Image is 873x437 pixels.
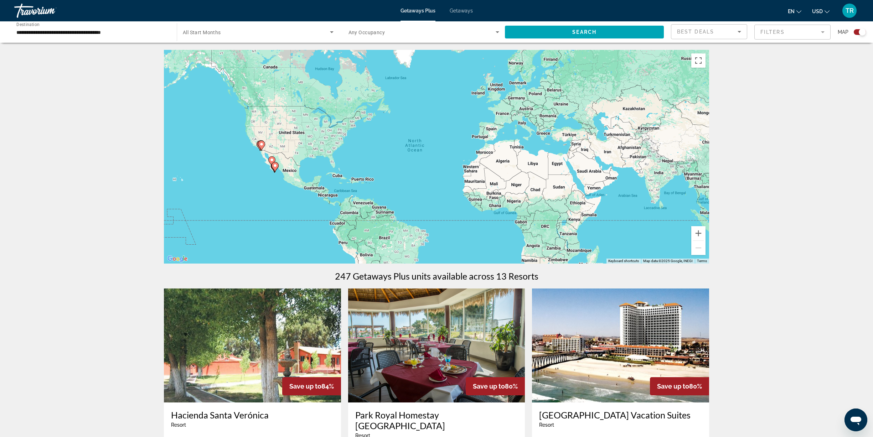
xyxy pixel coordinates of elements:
span: USD [812,9,823,14]
button: Zoom out [691,241,706,255]
a: Hacienda Santa Verónica [171,410,334,420]
span: Map data ©2025 Google, INEGI [643,259,693,263]
button: Search [505,26,664,38]
span: Best Deals [677,29,714,35]
span: Map [838,27,848,37]
button: Keyboard shortcuts [608,259,639,264]
div: 80% [466,377,525,395]
img: 7692O01X.jpg [348,288,525,402]
span: Resort [171,422,186,428]
span: en [788,9,795,14]
span: Destination [16,22,40,27]
a: Travorium [14,1,86,20]
span: TR [846,7,854,14]
button: Change currency [812,6,830,16]
a: Terms (opens in new tab) [697,259,707,263]
a: Open this area in Google Maps (opens a new window) [166,254,189,264]
span: Search [572,29,596,35]
span: All Start Months [183,30,221,35]
span: Any Occupancy [348,30,385,35]
button: Zoom in [691,226,706,240]
a: Getaways [450,8,473,14]
button: Filter [754,24,831,40]
span: Resort [539,422,554,428]
div: 80% [650,377,709,395]
img: 5405E01L.jpg [164,288,341,402]
h1: 247 Getaways Plus units available across 13 Resorts [335,271,538,281]
button: Toggle fullscreen view [691,53,706,68]
img: 0737E01L.jpg [532,288,709,402]
mat-select: Sort by [677,27,741,36]
img: Google [166,254,189,264]
span: Save up to [473,383,505,390]
button: Change language [788,6,801,16]
span: Save up to [657,383,689,390]
iframe: Button to launch messaging window [844,409,867,431]
a: Getaways Plus [401,8,435,14]
a: Park Royal Homestay [GEOGRAPHIC_DATA] [355,410,518,431]
span: Save up to [289,383,321,390]
a: [GEOGRAPHIC_DATA] Vacation Suites [539,410,702,420]
div: 84% [282,377,341,395]
button: User Menu [840,3,859,18]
